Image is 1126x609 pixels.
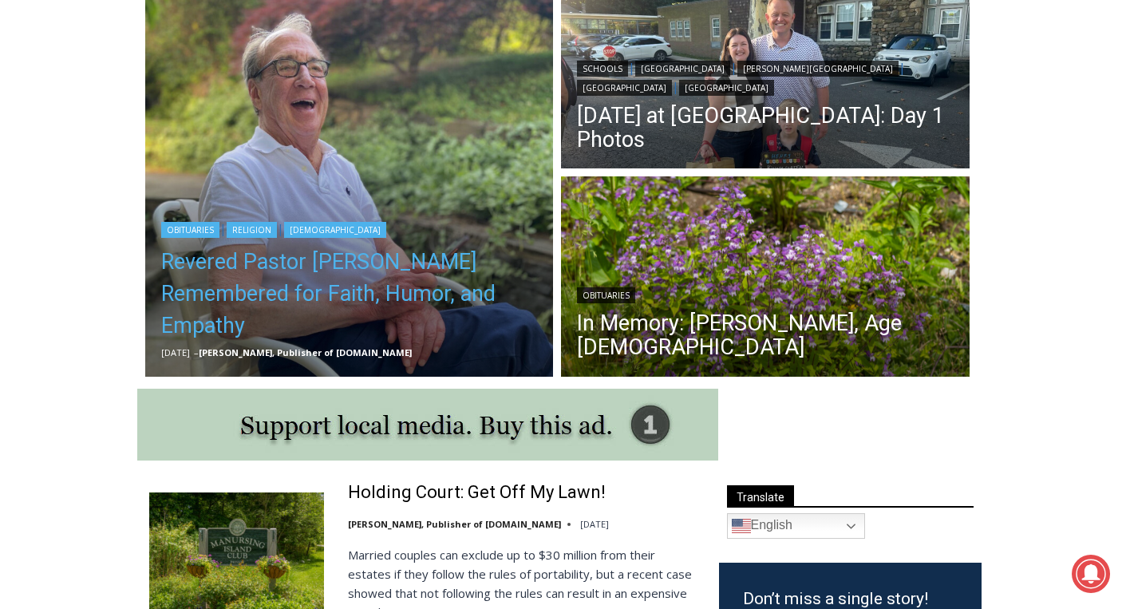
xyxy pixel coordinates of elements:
[194,346,199,358] span: –
[577,61,628,77] a: Schools
[161,222,219,238] a: Obituaries
[577,311,954,359] a: In Memory: [PERSON_NAME], Age [DEMOGRAPHIC_DATA]
[577,80,672,96] a: [GEOGRAPHIC_DATA]
[137,389,718,461] img: support local media, buy this ad
[577,287,635,303] a: Obituaries
[348,518,561,530] a: [PERSON_NAME], Publisher of [DOMAIN_NAME]
[577,104,954,152] a: [DATE] at [GEOGRAPHIC_DATA]: Day 1 Photos
[737,61,899,77] a: [PERSON_NAME][GEOGRAPHIC_DATA]
[161,246,538,342] a: Revered Pastor [PERSON_NAME] Remembered for Faith, Humor, and Empathy
[732,516,751,536] img: en
[161,346,190,358] time: [DATE]
[580,518,609,530] time: [DATE]
[348,481,606,504] a: Holding Court: Get Off My Lawn!
[161,219,538,238] div: | |
[5,164,156,225] span: Open Tues. - Sun. [PHONE_NUMBER]
[679,80,774,96] a: [GEOGRAPHIC_DATA]
[199,346,412,358] a: [PERSON_NAME], Publisher of [DOMAIN_NAME]
[284,222,386,238] a: [DEMOGRAPHIC_DATA]
[164,100,235,191] div: "Chef [PERSON_NAME] omakase menu is nirvana for lovers of great Japanese food."
[417,159,740,195] span: Intern @ [DOMAIN_NAME]
[577,57,954,96] div: | | | |
[1,160,160,199] a: Open Tues. - Sun. [PHONE_NUMBER]
[403,1,754,155] div: Apply Now <> summer and RHS senior internships available
[227,222,277,238] a: Religion
[384,155,773,199] a: Intern @ [DOMAIN_NAME]
[561,176,970,381] img: (PHOTO: Kim Eierman of EcoBeneficial designed and oversaw the installation of native plant beds f...
[561,176,970,381] a: Read More In Memory: Adele Arrigale, Age 90
[727,485,794,507] span: Translate
[635,61,730,77] a: [GEOGRAPHIC_DATA]
[727,513,865,539] a: English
